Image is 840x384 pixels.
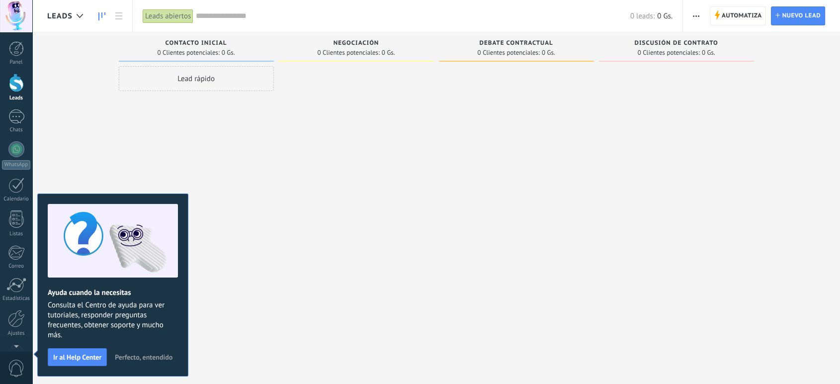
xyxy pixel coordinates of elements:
[2,95,31,101] div: Leads
[53,354,101,361] span: Ir al Help Center
[2,231,31,237] div: Listas
[143,9,193,23] div: Leads abiertos
[710,6,766,25] a: Automatiza
[634,40,718,47] span: Discusión de contrato
[2,59,31,66] div: Panel
[657,11,672,21] span: 0 Gs.
[48,300,178,340] span: Consulta el Centro de ayuda para ver tutoriales, responder preguntas frecuentes, obtener soporte ...
[48,348,107,366] button: Ir al Help Center
[637,50,699,56] span: 0 Clientes potenciales:
[115,354,172,361] span: Perfecto, entendido
[110,350,177,365] button: Perfecto, entendido
[2,295,31,302] div: Estadísticas
[93,6,110,26] a: Leads
[382,50,395,56] span: 0 Gs.
[166,40,227,47] span: Contacto inicial
[2,127,31,133] div: Chats
[317,50,379,56] span: 0 Clientes potenciales:
[444,40,589,48] div: Debate contractual
[284,40,429,48] div: Negociación
[477,50,539,56] span: 0 Clientes potenciales:
[771,6,825,25] a: Nuevo lead
[479,40,553,47] span: Debate contractual
[2,160,30,170] div: WhatsApp
[47,11,73,21] span: Leads
[222,50,235,56] span: 0 Gs.
[110,6,127,26] a: Lista
[124,40,269,48] div: Contacto inicial
[48,288,178,297] h2: Ayuda cuando la necesitas
[2,196,31,202] div: Calendario
[334,40,379,47] span: Negociación
[2,330,31,337] div: Ajustes
[119,66,274,91] div: Lead rápido
[630,11,655,21] span: 0 leads:
[689,6,703,25] button: Más
[604,40,749,48] div: Discusión de contrato
[157,50,219,56] span: 0 Clientes potenciales:
[722,7,762,25] span: Automatiza
[2,263,31,270] div: Correo
[702,50,715,56] span: 0 Gs.
[542,50,555,56] span: 0 Gs.
[782,7,821,25] span: Nuevo lead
